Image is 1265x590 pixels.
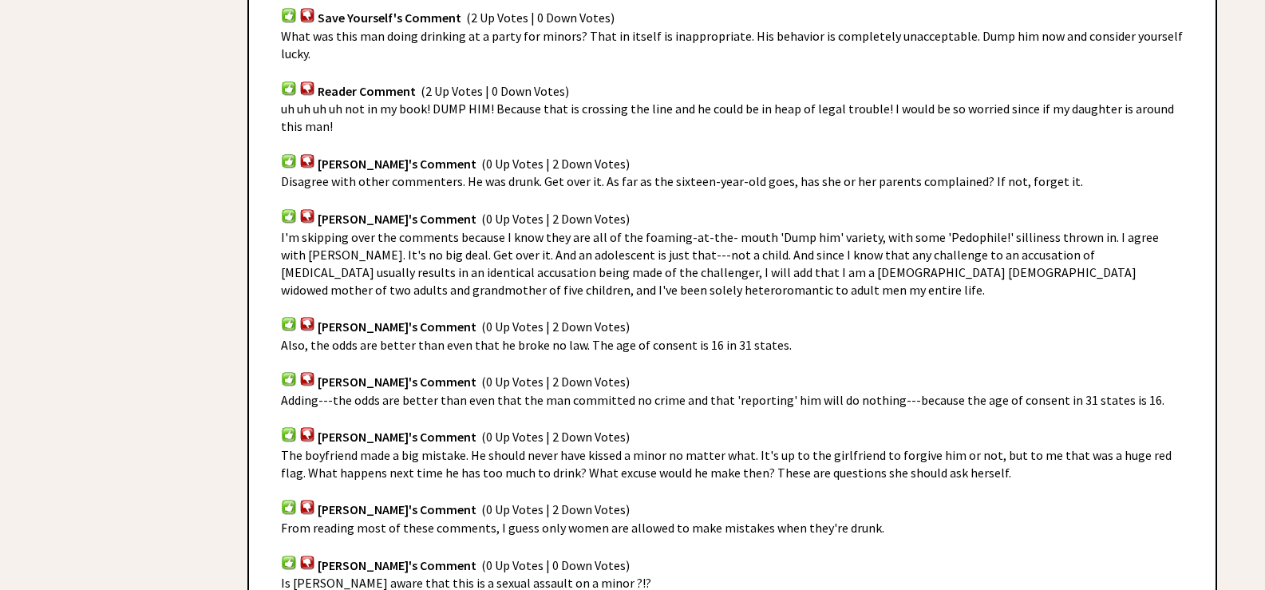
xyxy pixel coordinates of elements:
img: votup.png [281,81,297,96]
span: (0 Up Votes | 2 Down Votes) [481,211,630,227]
img: votdown.png [299,371,315,386]
span: I'm skipping over the comments because I know they are all of the foaming-at-the- mouth 'Dump him... [281,229,1159,298]
img: votdown.png [299,208,315,224]
img: votup.png [281,7,297,22]
span: [PERSON_NAME]'s Comment [318,374,476,390]
span: [PERSON_NAME]'s Comment [318,319,476,335]
span: (0 Up Votes | 2 Down Votes) [481,156,630,172]
span: Save Yourself's Comment [318,10,461,26]
img: votup.png [281,426,297,442]
span: uh uh uh uh not in my book! DUMP HIM! Because that is crossing the line and he could be in heap o... [281,101,1174,134]
span: From reading most of these comments, I guess only women are allowed to make mistakes when they're... [281,520,884,536]
img: votdown.png [299,499,315,514]
img: votdown.png [299,426,315,442]
span: [PERSON_NAME]'s Comment [318,211,476,227]
span: [PERSON_NAME]'s Comment [318,502,476,518]
img: votup.png [281,153,297,168]
span: (0 Up Votes | 2 Down Votes) [481,430,630,445]
span: What was this man doing drinking at a party for minors? That in itself is inappropriate. His beha... [281,28,1183,61]
img: votup.png [281,371,297,386]
img: votdown.png [299,81,315,96]
img: votdown.png [299,7,315,22]
img: votup.png [281,499,297,514]
span: (0 Up Votes | 2 Down Votes) [481,319,630,335]
span: [PERSON_NAME]'s Comment [318,557,476,573]
img: votup.png [281,316,297,331]
img: votdown.png [299,316,315,331]
span: (0 Up Votes | 2 Down Votes) [481,502,630,518]
span: (0 Up Votes | 2 Down Votes) [481,374,630,390]
span: Also, the odds are better than even that he broke no law. The age of consent is 16 in 31 states. [281,337,792,353]
span: [PERSON_NAME]'s Comment [318,156,476,172]
span: (0 Up Votes | 0 Down Votes) [481,557,630,573]
span: Disagree with other commenters. He was drunk. Get over it. As far as the sixteen-year-old goes, h... [281,173,1083,189]
img: votup.png [281,208,297,224]
span: Reader Comment [318,83,416,99]
img: votdown.png [299,555,315,570]
span: The boyfriend made a big mistake. He should never have kissed a minor no matter what. It's up to ... [281,447,1172,481]
span: Adding---the odds are better than even that the man committed no crime and that 'reporting' him w... [281,392,1164,408]
span: [PERSON_NAME]'s Comment [318,430,476,445]
img: votup.png [281,555,297,570]
img: votdown.png [299,153,315,168]
span: (2 Up Votes | 0 Down Votes) [466,10,615,26]
span: (2 Up Votes | 0 Down Votes) [421,83,569,99]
